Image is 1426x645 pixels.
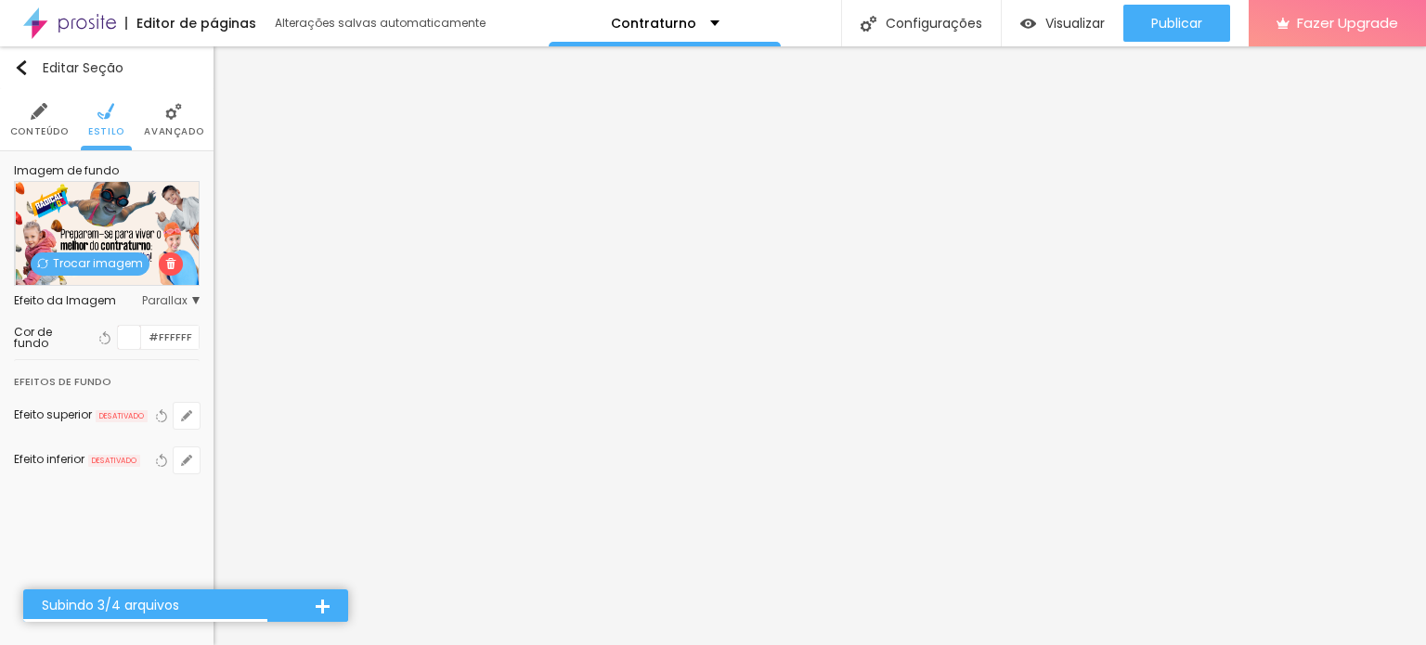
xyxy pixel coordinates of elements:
span: Estilo [88,127,124,136]
span: DESATIVADO [88,455,140,468]
img: Icone [165,258,176,269]
span: Visualizar [1045,16,1105,31]
div: Efeitos de fundo [14,371,111,392]
div: Alterações salvas automaticamente [275,18,488,29]
div: Editar Seção [14,60,123,75]
span: Avançado [144,127,203,136]
img: view-1.svg [1020,16,1036,32]
img: Icone [14,60,29,75]
button: Publicar [1123,5,1230,42]
span: Fazer Upgrade [1297,15,1398,31]
p: Contraturno [611,17,696,30]
div: Efeito inferior [14,454,84,465]
img: Icone [97,103,114,120]
div: Editor de páginas [125,17,256,30]
div: Subindo 3/4 arquivos [42,599,316,613]
div: Efeito da Imagem [14,295,142,306]
button: Visualizar [1002,5,1123,42]
span: Conteúdo [10,127,69,136]
span: DESATIVADO [96,410,148,423]
img: Icone [31,103,47,120]
img: Icone [861,16,876,32]
span: Parallax [142,295,200,306]
div: Cor de fundo [14,327,87,349]
img: Icone [37,258,48,269]
span: Trocar imagem [31,252,149,276]
div: Imagem de fundo [14,165,200,176]
span: Publicar [1151,16,1202,31]
img: Icone [165,103,182,120]
div: Efeitos de fundo [14,360,200,393]
iframe: Editor [214,46,1426,645]
div: Efeito superior [14,409,92,420]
